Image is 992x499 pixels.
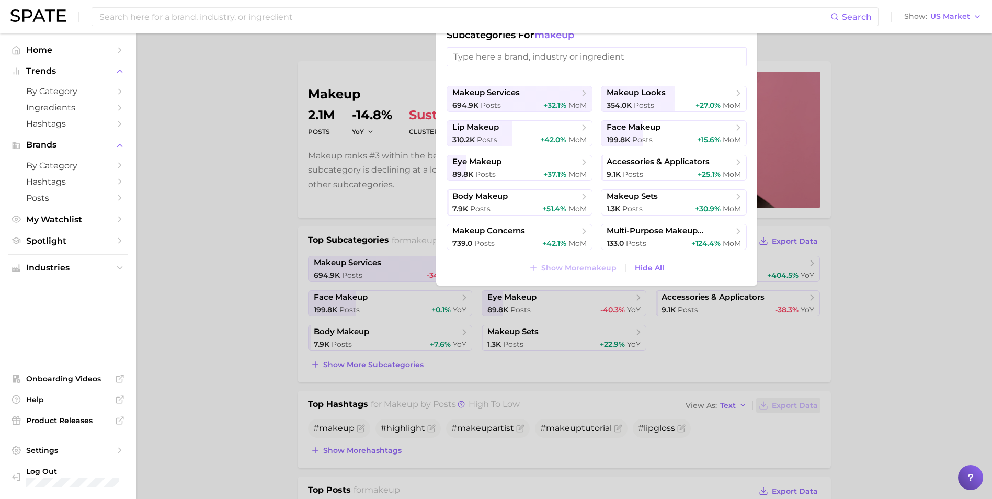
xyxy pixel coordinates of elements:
[8,63,128,79] button: Trends
[452,226,525,236] span: makeup concerns
[477,135,497,144] span: Posts
[723,204,741,213] span: MoM
[635,264,664,273] span: Hide All
[632,261,667,275] button: Hide All
[534,29,574,41] span: makeup
[568,135,587,144] span: MoM
[601,189,747,216] button: makeup sets1.3k Posts+30.9% MoM
[601,224,747,250] button: multi-purpose makeup products133.0 Posts+124.4% MoM
[607,135,630,144] span: 199.8k
[26,214,110,224] span: My Watchlist
[626,239,646,248] span: Posts
[26,177,110,187] span: Hashtags
[447,189,592,216] button: body makeup7.9k Posts+51.4% MoM
[10,9,66,22] img: SPATE
[607,88,666,98] span: makeup looks
[697,135,721,144] span: +15.6%
[542,239,566,248] span: +42.1%
[634,100,654,110] span: Posts
[601,155,747,181] button: accessories & applicators9.1k Posts+25.1% MoM
[8,463,128,491] a: Log out. Currently logged in with e-mail CSnow@ulta.com.
[26,395,110,404] span: Help
[26,45,110,55] span: Home
[698,169,721,179] span: +25.1%
[26,86,110,96] span: by Category
[452,100,478,110] span: 694.9k
[723,100,741,110] span: MoM
[452,239,472,248] span: 739.0
[474,239,495,248] span: Posts
[543,169,566,179] span: +37.1%
[447,224,592,250] button: makeup concerns739.0 Posts+42.1% MoM
[601,120,747,146] button: face makeup199.8k Posts+15.6% MoM
[452,191,508,201] span: body makeup
[723,135,741,144] span: MoM
[607,122,660,132] span: face makeup
[452,135,475,144] span: 310.2k
[607,239,624,248] span: 133.0
[26,467,119,476] span: Log Out
[8,190,128,206] a: Posts
[8,211,128,228] a: My Watchlist
[542,204,566,213] span: +51.4%
[26,446,110,455] span: Settings
[526,260,619,275] button: Show Moremakeup
[26,140,110,150] span: Brands
[607,169,621,179] span: 9.1k
[902,10,984,24] button: ShowUS Market
[26,193,110,203] span: Posts
[26,103,110,112] span: Ingredients
[930,14,970,19] span: US Market
[568,204,587,213] span: MoM
[8,392,128,407] a: Help
[8,42,128,58] a: Home
[540,135,566,144] span: +42.0%
[842,12,872,22] span: Search
[723,239,741,248] span: MoM
[447,29,747,41] h1: Subcategories for
[607,100,632,110] span: 354.0k
[568,100,587,110] span: MoM
[98,8,830,26] input: Search here for a brand, industry, or ingredient
[632,135,653,144] span: Posts
[607,191,658,201] span: makeup sets
[543,100,566,110] span: +32.1%
[8,174,128,190] a: Hashtags
[26,66,110,76] span: Trends
[904,14,927,19] span: Show
[470,204,491,213] span: Posts
[447,155,592,181] button: eye makeup89.8k Posts+37.1% MoM
[607,204,620,213] span: 1.3k
[452,204,468,213] span: 7.9k
[26,416,110,425] span: Product Releases
[8,260,128,276] button: Industries
[695,204,721,213] span: +30.9%
[607,157,710,167] span: accessories & applicators
[622,204,643,213] span: Posts
[8,413,128,428] a: Product Releases
[447,86,592,112] button: makeup services694.9k Posts+32.1% MoM
[452,169,473,179] span: 89.8k
[8,116,128,132] a: Hashtags
[8,443,128,458] a: Settings
[541,264,617,273] span: Show More makeup
[26,161,110,171] span: by Category
[8,371,128,387] a: Onboarding Videos
[695,100,721,110] span: +27.0%
[26,263,110,273] span: Industries
[8,99,128,116] a: Ingredients
[26,374,110,383] span: Onboarding Videos
[452,157,501,167] span: eye makeup
[607,226,734,236] span: multi-purpose makeup products
[8,83,128,99] a: by Category
[8,157,128,174] a: by Category
[475,169,496,179] span: Posts
[452,122,499,132] span: lip makeup
[723,169,741,179] span: MoM
[8,233,128,249] a: Spotlight
[26,119,110,129] span: Hashtags
[481,100,501,110] span: Posts
[452,88,520,98] span: makeup services
[601,86,747,112] button: makeup looks354.0k Posts+27.0% MoM
[568,239,587,248] span: MoM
